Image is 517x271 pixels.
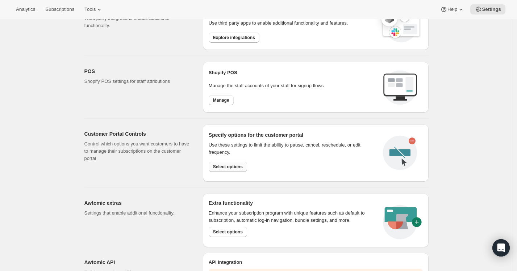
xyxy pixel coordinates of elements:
p: Shopify POS settings for staff attributions [84,78,191,85]
p: Third party integrations enable additional functionality. [84,15,191,29]
button: Select options [209,162,247,172]
p: Enhance your subscription program with unique features such as default to subscription, automatic... [209,209,374,224]
span: Tools [84,7,96,12]
h2: Customer Portal Controls [84,130,191,137]
h2: Awtomic API [84,259,191,266]
button: Explore integrations [209,33,259,43]
span: Select options [213,229,243,235]
h2: Extra functionality [209,199,253,207]
button: Subscriptions [41,4,79,14]
h2: Awtomic extras [84,199,191,207]
button: Help [436,4,469,14]
div: Use these settings to limit the ability to pause, cancel, reschedule, or edit frequency. [209,141,377,156]
h2: POS [84,68,191,75]
h2: Shopify POS [209,69,377,76]
button: Settings [470,4,505,14]
button: Tools [80,4,107,14]
p: Control which options you want customers to have to manage their subscriptions on the customer po... [84,140,191,162]
span: Settings [482,7,501,12]
h2: Specify options for the customer portal [209,131,377,139]
h2: API integration [209,259,423,266]
span: Help [447,7,457,12]
span: Select options [213,164,243,170]
button: Analytics [12,4,39,14]
p: Settings that enable additional functionality. [84,209,191,217]
button: Select options [209,227,247,237]
span: Manage [213,97,229,103]
button: Manage [209,95,234,105]
p: Use third party apps to enable additional functionality and features. [209,20,374,27]
span: Analytics [16,7,35,12]
p: Manage the staff accounts of your staff for signup flows [209,82,377,89]
span: Explore integrations [213,35,255,41]
div: Open Intercom Messenger [492,239,510,257]
span: Subscriptions [45,7,74,12]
